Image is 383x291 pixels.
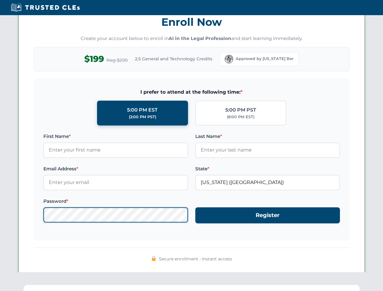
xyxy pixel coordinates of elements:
[43,175,188,190] input: Enter your email
[135,55,212,62] span: 2.5 General and Technology Credits
[43,165,188,172] label: Email Address
[195,207,340,223] button: Register
[227,114,254,120] div: (8:00 PM EST)
[195,142,340,158] input: Enter your last name
[43,88,340,96] span: I prefer to attend at the following time:
[169,35,231,41] strong: AI in the Legal Profession
[159,256,232,262] span: Secure enrollment • Instant access
[236,56,294,62] span: Approved by [US_STATE] Bar
[84,52,104,66] span: $199
[43,133,188,140] label: First Name
[34,35,350,42] p: Create your account below to enroll in and start learning immediately.
[195,175,340,190] input: Florida (FL)
[225,55,233,63] img: Florida Bar
[151,256,156,261] img: 🔒
[43,198,188,205] label: Password
[127,106,158,114] div: 5:00 PM EST
[129,114,156,120] div: (2:00 PM PST)
[43,142,188,158] input: Enter your first name
[106,57,128,64] span: Reg $299
[9,3,82,12] img: Trusted CLEs
[195,165,340,172] label: State
[195,133,340,140] label: Last Name
[225,106,256,114] div: 5:00 PM PST
[34,12,350,32] h3: Enroll Now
